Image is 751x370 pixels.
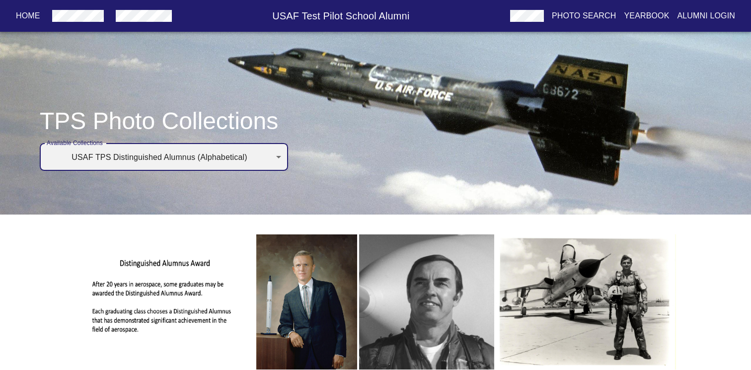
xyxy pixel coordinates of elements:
[496,234,676,370] img: USAF TPS Distinguished Alumnus Robert Cardenas, Class 1944A, Selected by Class 1994A
[12,7,44,25] button: Home
[176,8,506,24] h6: USAF Test Pilot School Alumni
[552,10,616,22] p: Photo Search
[624,10,669,22] p: Yearbook
[16,10,40,22] p: Home
[75,234,254,370] img: Award Description
[359,234,494,370] img: USAF TPS Distinguished Alumnus Irving L. Burrows, Class 1958B, Selected by Class 1984B
[256,234,358,370] img: USAF TPS Distinguished Alumnus Frank Borman, Class 1960C, Selected by Class 1986A
[620,7,673,25] button: Yearbook
[40,107,278,135] h3: TPS Photo Collections
[548,7,620,25] button: Photo Search
[674,7,740,25] button: Alumni Login
[40,143,288,171] div: USAF TPS Distinguished Alumnus (Alphabetical)
[677,10,736,22] p: Alumni Login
